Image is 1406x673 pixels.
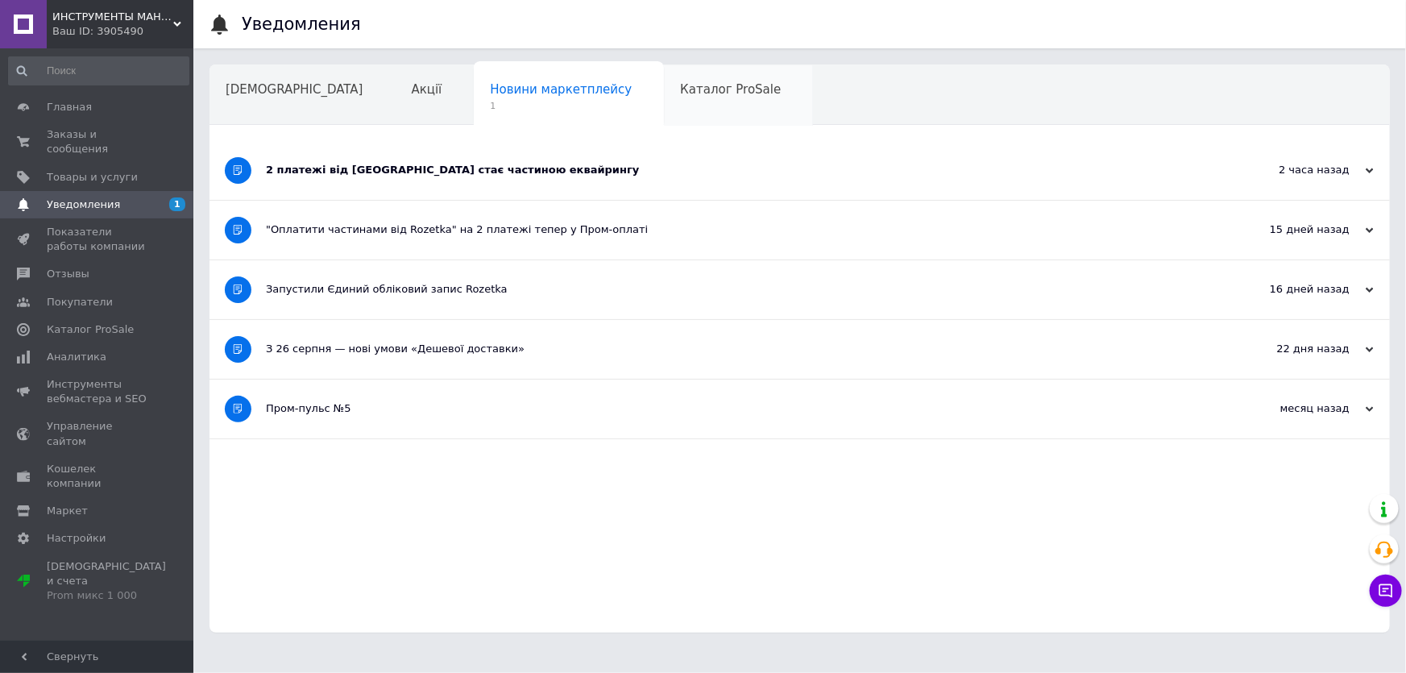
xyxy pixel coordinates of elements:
[47,504,88,518] span: Маркет
[47,170,138,185] span: Товары и услуги
[47,322,134,337] span: Каталог ProSale
[266,401,1213,416] div: Пром-пульс №5
[8,56,189,85] input: Поиск
[242,15,361,34] h1: Уведомления
[1213,222,1374,237] div: 15 дней назад
[47,127,149,156] span: Заказы и сообщения
[266,222,1213,237] div: "Оплатити частинами від Rozetka" на 2 платежі тепер у Пром-оплаті
[47,588,166,603] div: Prom микс 1 000
[1213,342,1374,356] div: 22 дня назад
[47,197,120,212] span: Уведомления
[47,100,92,114] span: Главная
[226,82,363,97] span: [DEMOGRAPHIC_DATA]
[1213,401,1374,416] div: месяц назад
[47,531,106,546] span: Настройки
[490,100,632,112] span: 1
[47,559,166,604] span: [DEMOGRAPHIC_DATA] и счета
[1213,163,1374,177] div: 2 часа назад
[47,462,149,491] span: Кошелек компании
[680,82,781,97] span: Каталог ProSale
[47,225,149,254] span: Показатели работы компании
[1213,282,1374,297] div: 16 дней назад
[52,24,193,39] div: Ваш ID: 3905490
[169,197,185,211] span: 1
[52,10,173,24] span: ИНСТРУМЕНТЫ МАННЕСМАНН
[47,350,106,364] span: Аналитика
[1370,575,1402,607] button: Чат с покупателем
[47,295,113,309] span: Покупатели
[47,419,149,448] span: Управление сайтом
[412,82,442,97] span: Акції
[266,163,1213,177] div: 2 платежі від [GEOGRAPHIC_DATA] стає частиною еквайрингу
[47,267,89,281] span: Отзывы
[266,342,1213,356] div: З 26 серпня — нові умови «Дешевої доставки»
[47,377,149,406] span: Инструменты вебмастера и SEO
[266,282,1213,297] div: Запустили Єдиний обліковий запис Rozetka
[490,82,632,97] span: Новини маркетплейсу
